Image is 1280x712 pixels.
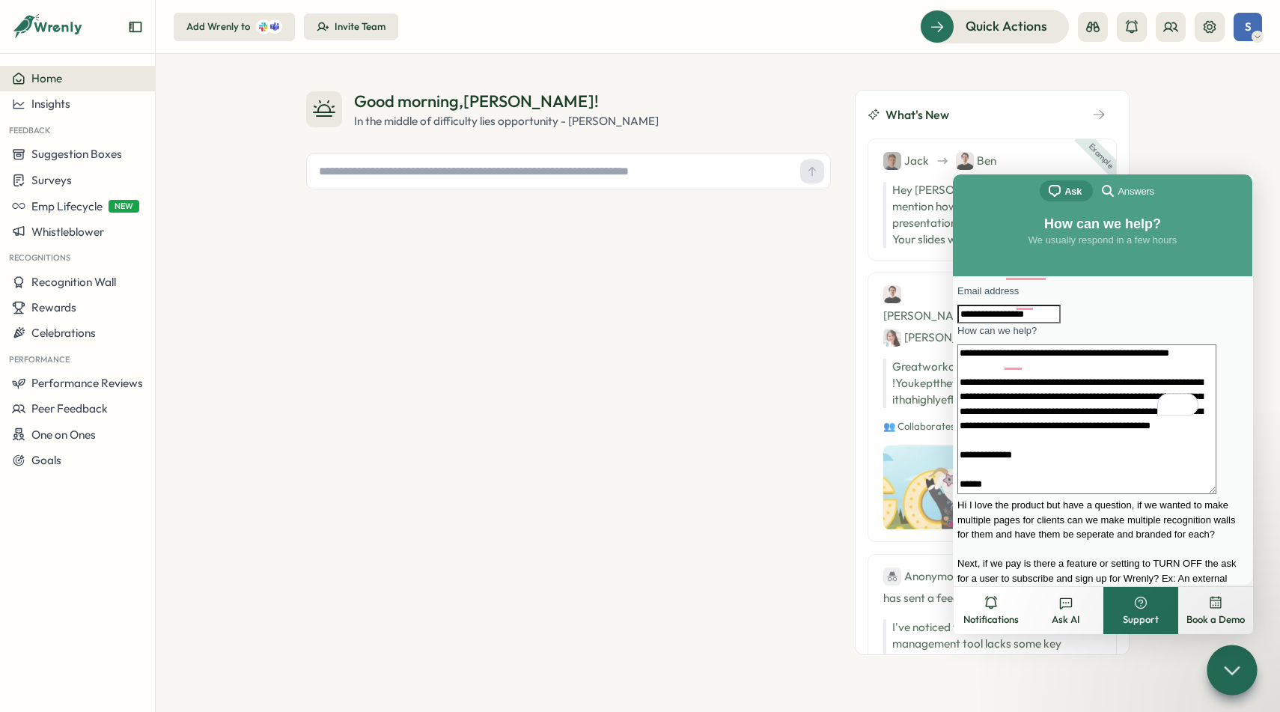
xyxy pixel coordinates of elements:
[31,71,62,85] span: Home
[892,619,1101,685] p: I've noticed that our current project management tool lacks some key features that could make col...
[886,106,949,124] span: What's New
[966,16,1047,36] span: Quick Actions
[174,13,295,41] button: Add Wrenly to
[4,323,295,528] div: Hi I love the product but have a question, if we wanted to make multiple pages for clients can we...
[31,401,108,416] span: Peer Feedback
[953,174,1252,585] iframe: To enrich screen reader interactions, please activate Accessibility in Grammarly extension settings
[31,173,72,187] span: Surveys
[883,567,1103,585] div: Anonymous [PERSON_NAME] pochard
[883,420,1101,433] p: 👥 Collaborates Radically
[883,151,929,170] div: Jack
[31,97,70,111] span: Insights
[883,329,901,347] img: Jane
[883,328,995,347] div: [PERSON_NAME]
[963,613,1019,627] span: Notifications
[31,275,116,289] span: Recognition Wall
[883,567,1101,607] div: has sent a feedback
[1028,587,1103,634] button: Ask AI
[31,376,143,390] span: Performance Reviews
[31,199,103,213] span: Emp Lifecycle
[883,285,901,303] img: Ben
[128,19,143,34] button: Expand sidebar
[1234,13,1262,41] button: S
[1178,587,1253,634] button: Book a Demo
[1245,20,1252,33] span: S
[883,359,1101,408] p: Great work on the Q2 Marketing Campaign! You kept the team motivated and on track with a highly e...
[956,152,974,170] img: Ben
[4,109,295,630] form: Contact form
[1186,613,1245,627] span: Book a Demo
[4,170,263,320] textarea: To enrich screen reader interactions, please activate Accessibility in Grammarly extension settings
[4,111,66,122] span: Email address
[920,10,1069,43] button: Quick Actions
[883,182,1101,248] p: Hey [PERSON_NAME], I wanted to mention how impressed I was with your presentation during our last...
[4,150,84,162] span: How can we help?
[186,20,250,34] div: Add Wrenly to
[956,151,996,170] div: Ben
[31,453,61,467] span: Goals
[31,225,104,239] span: Whistleblower
[31,300,76,314] span: Rewards
[1052,613,1080,627] span: Ask AI
[304,13,398,40] button: Invite Team
[31,427,96,442] span: One on Ones
[883,285,1101,347] div: [PERSON_NAME] has been recognized by
[883,445,1033,529] img: Recognition Image
[883,152,901,170] img: Jack
[1123,613,1159,627] span: Support
[31,326,96,340] span: Celebrations
[954,587,1028,634] button: Notifications
[109,200,139,213] span: NEW
[354,90,659,113] div: Good morning , [PERSON_NAME] !
[1103,587,1178,634] button: Support
[354,113,659,130] div: In the middle of difficulty lies opportunity - [PERSON_NAME]
[31,147,122,161] span: Suggestion Boxes
[335,20,385,34] div: Invite Team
